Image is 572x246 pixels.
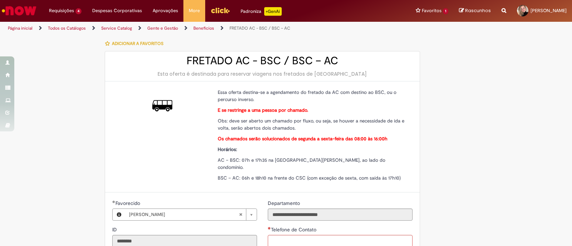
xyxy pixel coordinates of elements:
[459,7,491,14] a: Rascunhos
[112,226,118,233] label: Somente leitura - ID
[230,25,290,31] a: FRETADO AC - BSC / BSC – AC
[271,226,318,233] span: Telefone de Contato
[241,7,282,16] div: Padroniza
[5,22,376,35] ul: Trilhas de página
[218,175,401,181] span: BSC – AC: 06h e 18h10 na frente do CSC (com exceção de sexta, com saída às 17h10)
[48,25,86,31] a: Todos os Catálogos
[193,25,214,31] a: Benefícios
[268,209,413,221] input: Departamento
[218,146,237,152] strong: Horários:
[75,8,82,14] span: 4
[147,25,178,31] a: Gente e Gestão
[101,25,132,31] a: Service Catalog
[112,200,115,203] span: Obrigatório Preenchido
[125,209,257,220] a: [PERSON_NAME]Limpar campo Favorecido
[218,89,396,102] span: Essa oferta destina-se a agendamento do fretado da AC com destino ao BSC, ou o percurso inverso.
[112,41,163,46] span: Adicionar a Favoritos
[268,200,301,207] label: Somente leitura - Departamento
[218,118,404,131] span: Obs: deve ser aberto um chamado por fluxo, ou seja, se houver a necessidade de ida e volta, serão...
[218,107,308,113] strong: E se restringe a uma pessoa por chamado.
[105,36,167,51] button: Adicionar a Favoritos
[113,209,125,220] button: Favorecido, Visualizar este registro Bianca Stefanovicians
[264,7,282,16] p: +GenAi
[49,7,74,14] span: Requisições
[8,25,33,31] a: Página inicial
[218,157,385,170] span: AC – BSC: 07h e 17h35 na [GEOGRAPHIC_DATA][PERSON_NAME], ao lado do condomínio.
[152,96,172,116] img: FRETADO AC - BSC / BSC – AC
[235,209,246,220] abbr: Limpar campo Favorecido
[1,4,38,18] img: ServiceNow
[422,7,442,14] span: Favoritos
[268,200,301,206] span: Somente leitura - Departamento
[211,5,230,16] img: click_logo_yellow_360x200.png
[443,8,448,14] span: 1
[218,136,388,142] strong: Os chamados serão solucionados de segunda a sexta-feira das 08:00 às 16:00h
[531,7,567,14] span: [PERSON_NAME]
[189,7,200,14] span: More
[268,227,271,230] span: Necessários
[129,209,239,220] span: [PERSON_NAME]
[153,7,178,14] span: Aprovações
[115,200,142,206] span: Necessários - Favorecido
[92,7,142,14] span: Despesas Corporativas
[465,7,491,14] span: Rascunhos
[112,70,413,77] div: Esta oferta é destinada para reservar viagens nos fretados de [GEOGRAPHIC_DATA]
[112,55,413,67] h2: FRETADO AC - BSC / BSC – AC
